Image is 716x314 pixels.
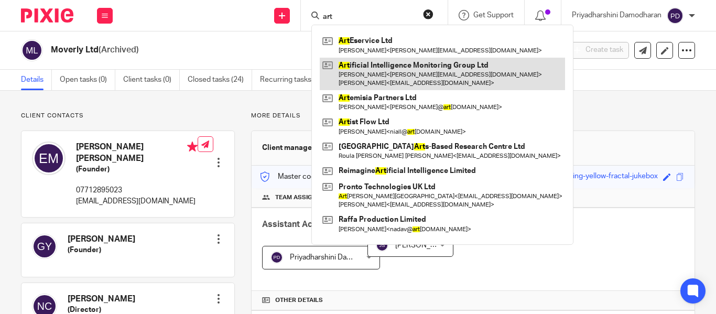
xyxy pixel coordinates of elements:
[32,142,66,175] img: svg%3E
[260,70,330,90] a: Recurring tasks (0)
[473,12,514,19] span: Get Support
[270,251,283,264] img: svg%3E
[275,193,338,202] span: Team assignments
[376,239,388,252] img: svg%3E
[21,8,73,23] img: Pixie
[275,296,323,305] span: Other details
[76,196,198,207] p: [EMAIL_ADDRESS][DOMAIN_NAME]
[667,7,684,24] img: svg%3E
[68,294,135,305] h4: [PERSON_NAME]
[21,39,43,61] img: svg%3E
[290,254,379,261] span: Priyadharshini Damodharan
[123,70,180,90] a: Client tasks (0)
[568,42,629,59] button: Create task
[21,70,52,90] a: Details
[51,45,452,56] h2: Moverly Ltd
[99,46,139,54] span: (Archived)
[60,70,115,90] a: Open tasks (0)
[572,10,661,20] p: Priyadharshini Damodharan
[188,70,252,90] a: Closed tasks (24)
[262,220,348,229] span: Assistant Accountant
[68,245,135,255] h5: (Founder)
[32,234,57,259] img: svg%3E
[395,242,453,249] span: [PERSON_NAME]
[423,9,433,19] button: Clear
[550,171,658,183] div: governing-yellow-fractal-jukebox
[68,234,135,245] h4: [PERSON_NAME]
[259,171,440,182] p: Master code for secure communications and files
[76,142,198,164] h4: [PERSON_NAME] [PERSON_NAME]
[262,143,315,153] h3: Client manager
[187,142,198,152] i: Primary
[21,112,235,120] p: Client contacts
[76,164,198,175] h5: (Founder)
[251,112,695,120] p: More details
[322,13,416,22] input: Search
[76,185,198,196] p: 07712895023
